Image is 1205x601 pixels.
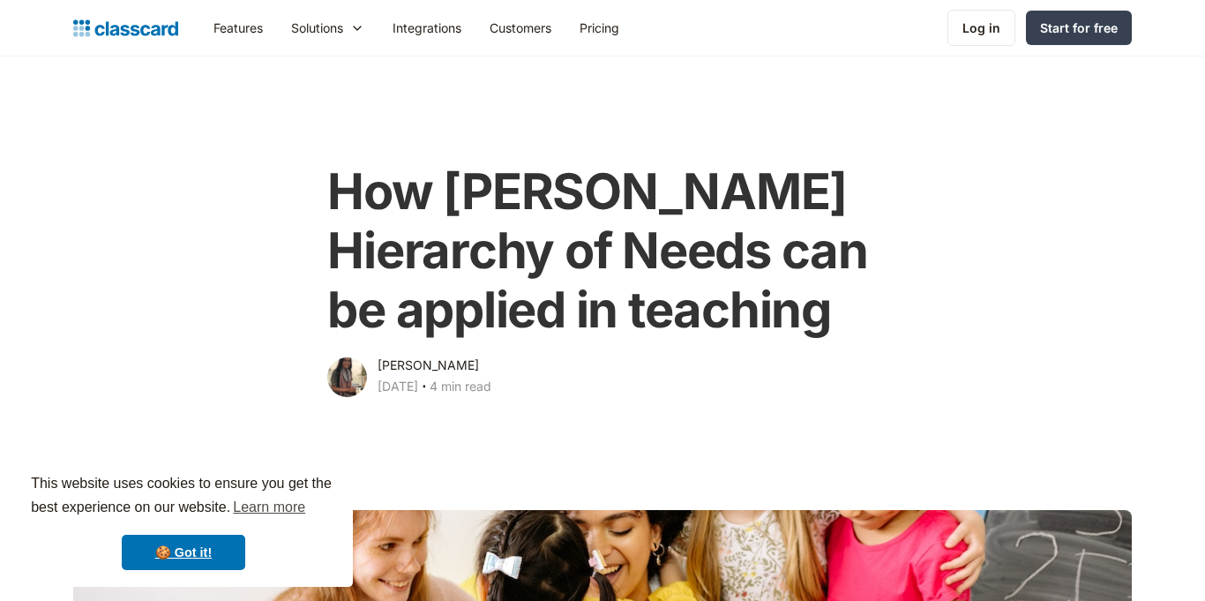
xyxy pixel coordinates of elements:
div: Solutions [291,19,343,37]
div: Solutions [277,8,378,48]
div: [DATE] [378,376,418,397]
div: Start for free [1040,19,1118,37]
a: learn more about cookies [230,494,308,521]
a: Features [199,8,277,48]
div: Log in [962,19,1000,37]
div: ‧ [418,376,430,401]
a: Customers [475,8,565,48]
a: Log in [947,10,1015,46]
a: dismiss cookie message [122,535,245,570]
div: [PERSON_NAME] [378,355,479,376]
a: Integrations [378,8,475,48]
div: cookieconsent [14,456,353,587]
a: Pricing [565,8,633,48]
h1: How [PERSON_NAME] Hierarchy of Needs can be applied in teaching [327,162,877,341]
div: 4 min read [430,376,491,397]
span: This website uses cookies to ensure you get the best experience on our website. [31,473,336,521]
a: home [73,16,178,41]
a: Start for free [1026,11,1132,45]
